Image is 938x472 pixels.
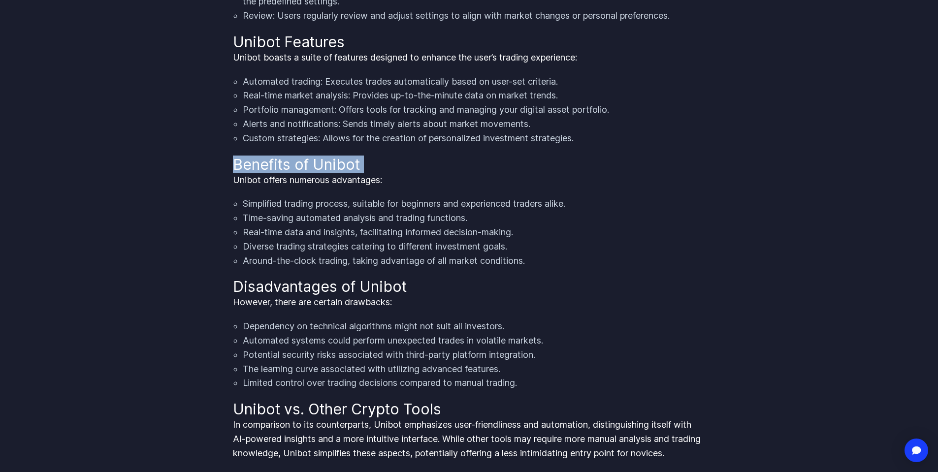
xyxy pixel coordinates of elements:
[243,319,706,334] li: Dependency on technical algorithms might not suit all investors.
[233,156,706,173] h2: Benefits of Unibot
[243,348,706,362] li: Potential security risks associated with third-party platform integration.
[243,211,706,225] li: Time-saving automated analysis and trading functions.
[243,376,706,390] li: Limited control over trading decisions compared to manual trading.
[243,117,706,131] li: Alerts and notifications: Sends timely alerts about market movements.
[243,254,706,268] li: Around-the-clock trading, taking advantage of all market conditions.
[243,225,706,240] li: Real-time data and insights, facilitating informed decision-making.
[243,362,706,377] li: The learning curve associated with utilizing advanced features.
[243,75,706,89] li: Automated trading: Executes trades automatically based on user-set criteria.
[233,400,706,418] h2: Unibot vs. Other Crypto Tools
[233,278,706,295] h2: Disadvantages of Unibot
[233,173,706,188] p: Unibot offers numerous advantages:
[233,295,706,310] p: However, there are certain drawbacks:
[243,9,706,23] li: Review: Users regularly review and adjust settings to align with market changes or personal prefe...
[243,103,706,117] li: Portfolio management: Offers tools for tracking and managing your digital asset portfolio.
[243,334,706,348] li: Automated systems could perform unexpected trades in volatile markets.
[243,131,706,146] li: Custom strategies: Allows for the creation of personalized investment strategies.
[233,51,706,65] p: Unibot boasts a suite of features designed to enhance the user’s trading experience:
[905,439,928,462] div: Open Intercom Messenger
[243,197,706,211] li: Simplified trading process, suitable for beginners and experienced traders alike.
[233,33,706,51] h2: Unibot Features
[243,89,706,103] li: Real-time market analysis: Provides up-to-the-minute data on market trends.
[243,240,706,254] li: Diverse trading strategies catering to different investment goals.
[233,418,706,460] p: In comparison to its counterparts, Unibot emphasizes user-friendliness and automation, distinguis...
